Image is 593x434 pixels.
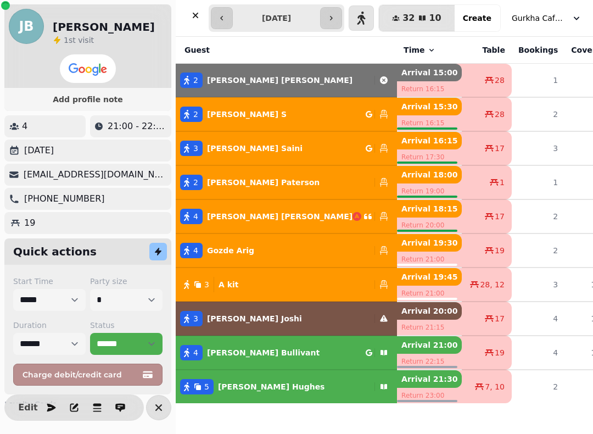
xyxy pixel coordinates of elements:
[480,279,505,290] span: 28, 12
[24,216,35,230] p: 19
[505,8,589,28] button: Gurkha Cafe & Restauarant
[207,75,353,86] p: [PERSON_NAME] [PERSON_NAME]
[512,199,564,233] td: 2
[397,132,462,149] p: Arrival 16:15
[512,13,567,24] span: Gurkha Cafe & Restauarant
[218,381,325,392] p: [PERSON_NAME] Hughes
[69,36,78,44] span: st
[176,237,397,264] button: 4Gozde Arig
[9,92,167,107] button: Add profile note
[397,336,462,354] p: Arrival 21:00
[193,109,198,120] span: 2
[64,36,69,44] span: 1
[512,131,564,165] td: 3
[512,233,564,268] td: 2
[18,96,158,103] span: Add profile note
[495,211,505,222] span: 17
[207,143,303,154] p: [PERSON_NAME] Saini
[176,67,397,93] button: 2[PERSON_NAME] [PERSON_NAME]
[404,44,424,55] span: Time
[463,14,491,22] span: Create
[397,234,462,252] p: Arrival 19:30
[23,371,140,379] span: Charge debit/credit card
[90,320,163,331] label: Status
[176,340,397,366] button: 4[PERSON_NAME] Bullivant
[207,245,254,256] p: Gozde Arig
[397,98,462,115] p: Arrival 15:30
[176,271,397,298] button: 3A kit
[495,75,505,86] span: 28
[397,115,462,131] p: Return 16:15
[512,165,564,199] td: 1
[402,14,415,23] span: 32
[500,177,505,188] span: 1
[397,81,462,97] p: Return 16:15
[397,218,462,233] p: Return 20:00
[193,143,198,154] span: 3
[204,279,209,290] span: 3
[397,64,462,81] p: Arrival 15:00
[207,313,302,324] p: [PERSON_NAME] Joshi
[429,14,441,23] span: 10
[17,397,39,419] button: Edit
[397,149,462,165] p: Return 17:30
[397,166,462,183] p: Arrival 18:00
[193,75,198,86] span: 2
[397,320,462,335] p: Return 21:15
[512,302,564,336] td: 4
[13,320,86,331] label: Duration
[176,135,397,162] button: 3[PERSON_NAME] Saini
[24,168,167,181] p: [EMAIL_ADDRESS][DOMAIN_NAME]
[24,144,54,157] p: [DATE]
[485,381,505,392] span: 7, 10
[204,381,209,392] span: 5
[207,347,320,358] p: [PERSON_NAME] Bullivant
[90,276,163,287] label: Party size
[21,403,35,412] span: Edit
[397,354,462,369] p: Return 22:15
[512,64,564,98] td: 1
[397,286,462,301] p: Return 21:00
[24,192,105,205] p: [PHONE_NUMBER]
[64,35,94,46] p: visit
[495,347,505,358] span: 19
[193,177,198,188] span: 2
[176,101,397,127] button: 2[PERSON_NAME] S
[454,5,500,31] button: Create
[404,44,435,55] button: Time
[176,203,397,230] button: 4[PERSON_NAME] [PERSON_NAME]
[108,120,167,133] p: 21:00 - 22:15
[462,37,512,64] th: Table
[22,120,27,133] p: 4
[512,37,564,64] th: Bookings
[397,183,462,199] p: Return 19:00
[397,302,462,320] p: Arrival 20:00
[13,364,163,386] button: Charge debit/credit card
[19,20,33,33] span: JB
[193,211,198,222] span: 4
[495,245,505,256] span: 19
[13,276,86,287] label: Start Time
[219,279,239,290] p: A kit
[193,313,198,324] span: 3
[512,268,564,302] td: 3
[397,252,462,267] p: Return 21:00
[176,37,397,64] th: Guest
[53,19,155,35] h2: [PERSON_NAME]
[193,347,198,358] span: 4
[207,177,320,188] p: [PERSON_NAME] Paterson
[379,5,455,31] button: 3210
[495,143,505,154] span: 17
[13,244,97,259] h2: Quick actions
[495,313,505,324] span: 17
[193,245,198,256] span: 4
[207,211,353,222] p: [PERSON_NAME] [PERSON_NAME]
[207,109,287,120] p: [PERSON_NAME] S
[397,370,462,388] p: Arrival 21:30
[512,370,564,403] td: 2
[495,109,505,120] span: 28
[512,336,564,370] td: 4
[176,374,397,400] button: 5[PERSON_NAME] Hughes
[176,305,397,332] button: 3[PERSON_NAME] Joshi
[397,388,462,403] p: Return 23:00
